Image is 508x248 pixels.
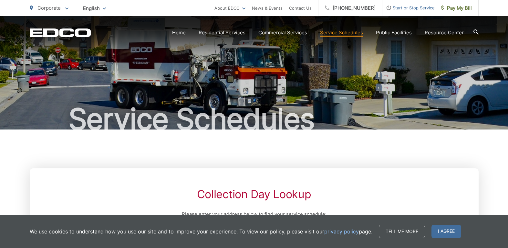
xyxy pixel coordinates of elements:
[78,3,111,14] span: English
[124,210,384,218] p: Please enter your address below to find your service schedule:
[30,103,479,135] h1: Service Schedules
[37,5,61,11] span: Corporate
[30,28,91,37] a: EDCD logo. Return to the homepage.
[289,4,312,12] a: Contact Us
[320,29,363,37] a: Service Schedules
[124,188,384,201] h2: Collection Day Lookup
[214,4,245,12] a: About EDCO
[258,29,307,37] a: Commercial Services
[199,29,245,37] a: Residential Services
[441,4,472,12] span: Pay My Bill
[30,228,372,235] p: We use cookies to understand how you use our site and to improve your experience. To view our pol...
[425,29,464,37] a: Resource Center
[172,29,186,37] a: Home
[431,225,461,238] span: I agree
[379,225,425,238] a: Tell me more
[252,4,283,12] a: News & Events
[376,29,412,37] a: Public Facilities
[324,228,359,235] a: privacy policy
